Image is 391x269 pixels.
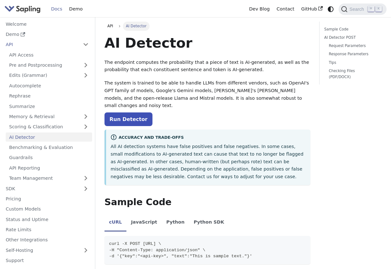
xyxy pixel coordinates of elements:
[126,214,162,232] li: JavaScript
[104,22,310,30] nav: Breadcrumbs
[368,6,374,12] kbd: ⌘
[162,214,189,232] li: Python
[329,51,377,57] a: Response Parameters
[2,194,92,204] a: Pricing
[324,35,380,41] a: AI Detector POST
[2,184,79,193] a: SDK
[79,184,92,193] button: Expand sidebar category 'SDK'
[324,26,380,32] a: Sample Code
[104,79,310,110] p: The system is trained to be able to handle LLMs from different vendors, such as OpenAI's GPT fami...
[109,254,252,259] span: -d '{"key":"<api-key>", "text":"This is sample text."}'
[109,241,161,246] span: curl -X POST [URL] \
[4,4,41,14] img: Sapling.ai
[6,61,92,70] a: Pre and Postprocessing
[6,122,92,131] a: Scoring & Classification
[6,91,92,101] a: Rephrase
[6,143,92,152] a: Benchmarking & Evaluation
[6,132,92,142] a: AI Detector
[104,59,310,74] p: The endpoint computes the probability that a piece of text is AI-generated, as well as the probab...
[6,163,92,172] a: API Reporting
[109,248,205,252] span: -H "Content-Type: application/json" \
[2,235,92,245] a: Other Integrations
[326,4,335,14] button: Switch between dark and light mode (currently system mode)
[111,134,306,142] div: Accuracy and Trade-offs
[104,214,126,232] li: cURL
[104,34,310,51] h1: AI Detector
[4,4,43,14] a: Sapling.ai
[6,81,92,90] a: Autocomplete
[104,22,116,30] a: API
[111,143,306,181] p: All AI detection systems have false positives and false negatives. In some cases, small modificat...
[48,4,66,14] a: Docs
[189,214,229,232] li: Python SDK
[6,112,92,121] a: Memory & Retrieval
[2,215,92,224] a: Status and Uptime
[123,22,150,30] span: AI Detector
[79,40,92,49] button: Collapse sidebar category 'API'
[66,4,86,14] a: Demo
[6,174,92,183] a: Team Management
[6,153,92,162] a: Guardrails
[107,24,113,28] span: API
[2,30,92,39] a: Demo
[375,6,382,12] kbd: K
[2,40,79,49] a: API
[347,7,368,12] span: Search
[6,102,92,111] a: Summarize
[339,3,386,15] button: Search (Command+K)
[246,4,273,14] a: Dev Blog
[329,43,377,49] a: Request Parameters
[2,256,92,265] a: Support
[329,68,377,80] a: Checking Files (PDF/DOCX)
[273,4,298,14] a: Contact
[104,197,310,208] h2: Sample Code
[104,112,152,126] a: Run Detector
[2,19,92,29] a: Welcome
[6,71,92,80] a: Edits (Grammar)
[6,50,92,59] a: API Access
[329,60,377,66] a: Tips
[298,4,326,14] a: GitHub
[2,225,92,234] a: Rate Limits
[2,205,92,214] a: Custom Models
[2,245,92,255] a: Self-Hosting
